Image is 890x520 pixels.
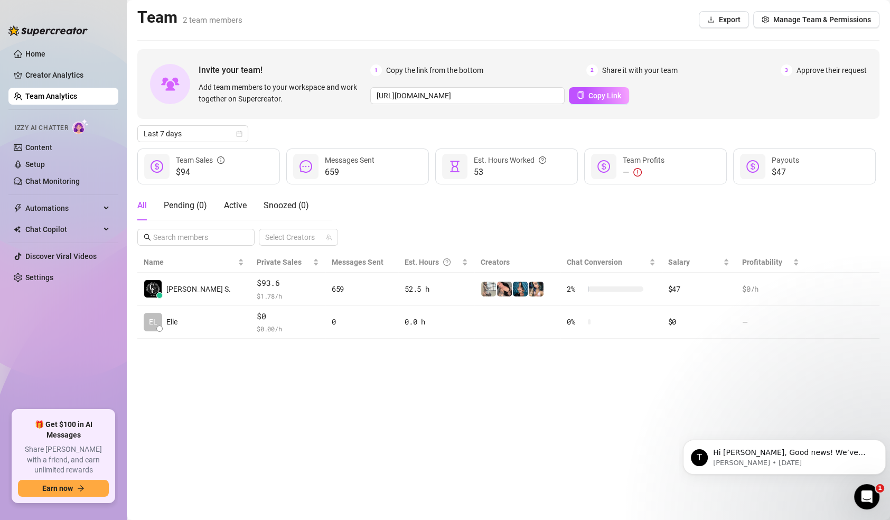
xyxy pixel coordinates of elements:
[25,160,45,169] a: Setup
[25,200,100,217] span: Automations
[332,258,383,266] span: Messages Sent
[144,234,151,241] span: search
[332,316,392,328] div: 0
[176,154,224,166] div: Team Sales
[25,273,53,282] a: Settings
[199,81,366,105] span: Add team members to your workspace and work together on Supercreator.
[144,280,162,298] img: Landry St.patri…
[8,25,88,36] img: logo-BBDzfeDw.svg
[217,154,224,166] span: info-circle
[742,258,782,266] span: Profitability
[153,231,240,243] input: Search members
[623,156,664,164] span: Team Profits
[25,221,100,238] span: Chat Copilot
[18,480,109,497] button: Earn nowarrow-right
[25,143,52,152] a: Content
[742,283,799,295] div: $0 /h
[529,282,544,296] img: Dakota
[679,417,890,491] iframe: Intercom notifications message
[567,316,584,328] span: 0 %
[25,177,80,185] a: Chat Monitoring
[567,258,622,266] span: Chat Conversion
[176,166,224,179] span: $94
[699,11,749,28] button: Export
[736,306,805,339] td: —
[586,64,598,76] span: 2
[623,166,664,179] div: —
[325,166,374,179] span: 659
[18,444,109,476] span: Share [PERSON_NAME] with a friend, and earn unlimited rewards
[42,484,73,493] span: Earn now
[405,256,460,268] div: Est. Hours
[370,64,382,76] span: 1
[236,131,242,137] span: calendar
[597,160,610,173] span: dollar-circle
[567,283,584,295] span: 2 %
[753,11,879,28] button: Manage Team & Permissions
[137,199,147,212] div: All
[257,291,319,301] span: $ 1.78 /h
[539,154,546,166] span: question-circle
[773,15,871,24] span: Manage Team & Permissions
[719,15,741,24] span: Export
[577,91,584,99] span: copy
[448,160,461,173] span: hourglass
[386,64,483,76] span: Copy the link from the bottom
[707,16,715,23] span: download
[854,484,879,509] iframe: Intercom live chat
[668,316,730,328] div: $0
[497,282,512,296] img: Bonnie
[569,87,629,104] button: Copy Link
[14,226,21,233] img: Chat Copilot
[137,7,242,27] h2: Team
[633,168,642,177] span: exclamation-circle
[149,316,157,328] span: EL
[151,160,163,173] span: dollar-circle
[668,283,730,295] div: $47
[405,283,468,295] div: 52.5 h
[257,258,302,266] span: Private Sales
[164,199,207,212] div: Pending ( 0 )
[257,277,319,290] span: $93.6
[474,154,546,166] div: Est. Hours Worked
[474,166,546,179] span: 53
[772,156,799,164] span: Payouts
[25,92,77,100] a: Team Analytics
[14,204,22,212] span: thunderbolt
[668,258,690,266] span: Salary
[72,119,89,134] img: AI Chatter
[137,252,250,273] th: Name
[299,160,312,173] span: message
[772,166,799,179] span: $47
[405,316,468,328] div: 0.0 h
[325,156,374,164] span: Messages Sent
[264,200,309,210] span: Snoozed ( 0 )
[746,160,759,173] span: dollar-circle
[224,200,247,210] span: Active
[326,234,332,240] span: team
[15,123,68,133] span: Izzy AI Chatter
[797,64,867,76] span: Approve their request
[25,50,45,58] a: Home
[166,316,177,328] span: Elle
[332,283,392,295] div: 659
[762,16,769,23] span: setting
[77,485,85,492] span: arrow-right
[199,63,370,77] span: Invite your team!
[144,256,236,268] span: Name
[588,91,621,100] span: Copy Link
[481,282,496,296] img: Erika
[144,126,242,142] span: Last 7 days
[443,256,451,268] span: question-circle
[876,484,884,493] span: 1
[781,64,792,76] span: 3
[166,283,231,295] span: [PERSON_NAME] S.
[257,323,319,334] span: $ 0.00 /h
[474,252,560,273] th: Creators
[183,15,242,25] span: 2 team members
[257,310,319,323] span: $0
